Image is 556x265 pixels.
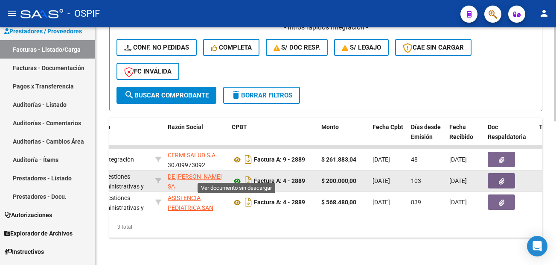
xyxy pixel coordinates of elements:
div: 30712126074 [168,193,225,211]
span: Días desde Emisión [411,124,441,140]
i: Descargar documento [243,174,254,188]
span: Prestadores / Proveedores [4,26,82,36]
span: Fecha Cpbt [373,124,403,130]
span: [DATE] [449,156,467,163]
div: Open Intercom Messenger [527,236,547,256]
button: Borrar Filtros [223,87,300,104]
span: 839 [411,199,421,206]
strong: Factura A: 9 - 2889 [254,156,305,163]
strong: Factura A: 4 - 2889 [254,178,305,185]
span: 103 [411,177,421,184]
span: Gestiones Administrativas y Otros [98,173,144,200]
span: S/ legajo [342,44,381,51]
span: CPBT [232,124,247,130]
div: 30708492392 [168,172,225,190]
strong: Factura A: 4 - 2889 [254,199,305,206]
button: Buscar Comprobante [116,87,216,104]
span: Conf. no pedidas [124,44,189,51]
datatable-header-cell: Monto [318,118,369,156]
span: [DATE] [373,156,390,163]
i: Descargar documento [243,153,254,166]
span: - OSPIF [67,4,100,23]
span: [DATE] [373,199,390,206]
span: Instructivos [4,247,44,256]
mat-icon: person [539,8,549,18]
span: Explorador de Archivos [4,229,73,238]
i: Descargar documento [243,195,254,209]
span: Buscar Comprobante [124,91,209,99]
div: 30709973092 [168,150,225,168]
span: [DATE] [373,177,390,184]
datatable-header-cell: Días desde Emisión [408,118,446,156]
span: Doc Respaldatoria [488,124,526,140]
span: Autorizaciones [4,210,52,220]
span: FC Inválida [124,68,172,75]
span: Completa [211,44,252,51]
mat-icon: search [124,90,134,100]
button: Conf. no pedidas [116,39,197,56]
span: ASISTENCIA PEDIATRICA SAN JUSTO SA [168,194,213,221]
div: 3 total [109,216,542,238]
span: CERMI SALUD S.A. [168,152,217,159]
span: DE [PERSON_NAME] SA [168,173,222,190]
span: [DATE] [449,199,467,206]
strong: $ 261.883,04 [321,156,356,163]
datatable-header-cell: Doc Respaldatoria [484,118,536,156]
mat-icon: delete [231,90,241,100]
datatable-header-cell: Fecha Recibido [446,118,484,156]
span: Razón Social [168,124,203,130]
span: [DATE] [449,177,467,184]
button: CAE SIN CARGAR [395,39,472,56]
span: Monto [321,124,339,130]
strong: $ 568.480,00 [321,199,356,206]
datatable-header-cell: CPBT [228,118,318,156]
mat-icon: menu [7,8,17,18]
span: Borrar Filtros [231,91,292,99]
button: FC Inválida [116,63,179,80]
span: 48 [411,156,418,163]
span: Fecha Recibido [449,124,473,140]
button: S/ legajo [334,39,389,56]
span: CAE SIN CARGAR [403,44,464,51]
strong: $ 200.000,00 [321,177,356,184]
datatable-header-cell: Razón Social [164,118,228,156]
button: Completa [203,39,259,56]
button: S/ Doc Resp. [266,39,328,56]
span: Integración [98,156,134,163]
datatable-header-cell: Area [94,118,152,156]
span: Gestiones Administrativas y Otros [98,194,144,221]
datatable-header-cell: Fecha Cpbt [369,118,408,156]
span: S/ Doc Resp. [274,44,320,51]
